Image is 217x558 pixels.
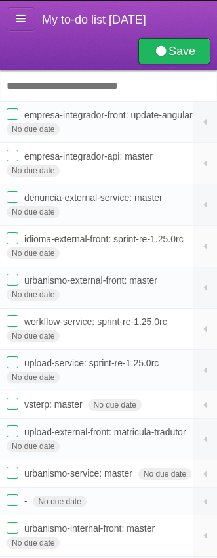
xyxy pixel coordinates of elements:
[24,523,158,534] span: urbanismo-internal-front: master
[42,13,146,26] span: My to-do list [DATE]
[7,372,60,383] span: No due date
[7,232,18,244] label: Done
[7,247,60,259] span: No due date
[138,468,191,480] span: No due date
[7,274,18,286] label: Done
[7,150,18,161] label: Done
[7,440,60,452] span: No due date
[7,165,60,177] span: No due date
[24,399,86,410] span: vsterp: master
[24,151,156,161] span: empresa-integrador-api: master
[24,275,161,286] span: urbanismo-external-front: master
[7,356,18,368] label: Done
[7,494,18,506] label: Done
[24,427,189,437] span: upload-external-front: matricula-tradutor
[24,234,187,244] span: idioma-external-front: sprint-re-1.25.0rc
[88,399,141,411] span: No due date
[7,537,60,549] span: No due date
[24,110,196,120] span: empresa-integrador-front: update-angular
[7,289,60,301] span: No due date
[24,316,170,327] span: workflow-service: sprint-re-1.25.0rc
[7,206,60,218] span: No due date
[7,398,18,410] label: Done
[7,330,60,342] span: No due date
[24,468,136,479] span: urbanismo-service: master
[24,192,166,203] span: denuncia-external-service: master
[24,496,31,506] span: -
[7,467,18,479] label: Done
[7,123,60,135] span: No due date
[7,191,18,203] label: Done
[7,425,18,437] label: Done
[7,315,18,327] label: Done
[7,108,18,120] label: Done
[33,496,86,507] span: No due date
[7,522,18,534] label: Done
[24,358,162,368] span: upload-service: sprint-re-1.25.0rc
[138,38,210,64] a: Save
